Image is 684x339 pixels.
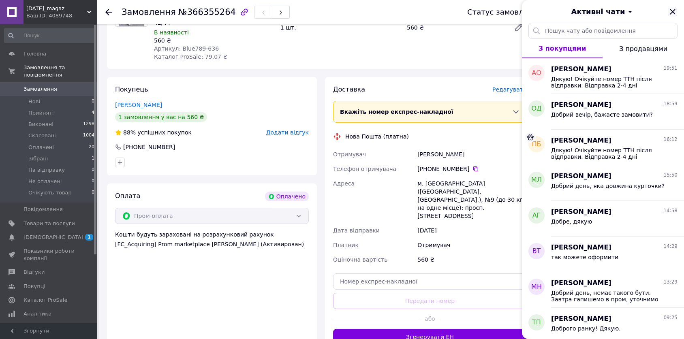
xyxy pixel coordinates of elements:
[333,242,359,248] span: Платник
[333,85,365,93] span: Доставка
[467,8,542,16] div: Статус замовлення
[28,166,65,174] span: На відправку
[89,144,94,151] span: 20
[92,155,94,162] span: 1
[531,104,541,113] span: ОД
[28,155,48,162] span: Зібрані
[26,12,97,19] div: Ваш ID: 4089748
[522,272,684,308] button: МН[PERSON_NAME]13:29Добрий день, немає такого бути. Завтра гапишемо в пром, уточнимо
[545,6,661,17] button: Активні чати
[28,98,40,105] span: Нові
[277,22,404,33] div: 1 шт.
[28,132,56,139] span: Скасовані
[24,85,57,93] span: Замовлення
[663,243,678,250] span: 14:29
[115,102,162,108] a: [PERSON_NAME]
[123,129,136,136] span: 88%
[24,269,45,276] span: Відгуки
[511,19,527,36] a: Редагувати
[24,64,97,79] span: Замовлення та повідомлення
[420,315,440,323] span: або
[522,58,684,94] button: АО[PERSON_NAME]19:51Дякую! Очікуйте номер ТТН після відправки. Відправка 2-4 дні
[24,206,63,213] span: Повідомлення
[663,172,678,179] span: 15:50
[532,140,541,149] span: ПБ
[551,172,611,181] span: [PERSON_NAME]
[528,23,678,39] input: Пошук чату або повідомлення
[92,166,94,174] span: 0
[551,218,592,225] span: Добре, дякую
[663,279,678,286] span: 13:29
[92,178,94,185] span: 0
[551,183,665,189] span: Добрий день, яка довжина курточки?
[603,39,684,58] button: З продавцями
[154,29,189,36] span: В наявності
[115,112,207,122] div: 1 замовлення у вас на 560 ₴
[333,180,355,187] span: Адреса
[551,325,621,332] span: Доброго ранку! Дякую.
[551,65,611,74] span: [PERSON_NAME]
[24,283,45,290] span: Покупці
[83,132,94,139] span: 1004
[85,234,93,241] span: 1
[28,189,72,196] span: Очікують товар
[343,132,411,141] div: Нова Пошта (платна)
[333,166,396,172] span: Телефон отримувача
[551,243,611,252] span: [PERSON_NAME]
[24,247,75,262] span: Показники роботи компанії
[333,256,387,263] span: Оціночна вартість
[551,290,666,303] span: Добрий день, немає такого бути. Завтра гапишемо в пром, уточнимо
[92,189,94,196] span: 0
[522,165,684,201] button: МЛ[PERSON_NAME]15:50Добрий день, яка довжина курточки?
[551,76,666,89] span: Дякую! Очікуйте номер ТТН після відправки. Відправка 2-4 дні
[154,45,219,52] span: Артикул: Blue789-636
[28,178,62,185] span: Не оплачені
[532,211,541,220] span: АГ
[340,109,453,115] span: Вкажіть номер експрес-накладної
[4,28,95,43] input: Пошук
[532,247,541,256] span: ВТ
[115,240,309,248] div: [FC_Acquiring] Prom marketplace [PERSON_NAME] (Активирован)
[115,128,192,136] div: успішних покупок
[663,207,678,214] span: 14:58
[663,65,678,72] span: 19:51
[83,121,94,128] span: 1298
[417,165,527,173] div: [PHONE_NUMBER]
[28,109,53,117] span: Прийняті
[551,254,618,260] span: так можете оформити
[105,8,112,16] div: Повернутися назад
[663,314,678,321] span: 09:25
[492,86,527,93] span: Редагувати
[115,85,148,93] span: Покупець
[404,22,507,33] div: 560 ₴
[551,111,653,118] span: Добрий вечір, бажаєте замовити?
[531,282,542,292] span: МН
[154,53,227,60] span: Каталог ProSale: 79.07 ₴
[333,151,366,158] span: Отримувач
[551,136,611,145] span: [PERSON_NAME]
[24,220,75,227] span: Товари та послуги
[663,100,678,107] span: 18:59
[522,237,684,272] button: ВТ[PERSON_NAME]14:29так можете оформити
[531,175,542,185] span: МЛ
[333,227,380,234] span: Дата відправки
[28,144,54,151] span: Оплачені
[416,223,528,238] div: [DATE]
[122,143,176,151] div: [PHONE_NUMBER]
[539,45,586,52] span: З покупцями
[551,207,611,217] span: [PERSON_NAME]
[115,192,140,200] span: Оплата
[551,279,611,288] span: [PERSON_NAME]
[24,310,51,318] span: Аналітика
[522,130,684,165] button: ПБ[PERSON_NAME]16:12Дякую! Очікуйте номер ТТН після відправки. Відправка 2-4 дні
[122,7,176,17] span: Замовлення
[266,129,309,136] span: Додати відгук
[265,192,309,201] div: Оплачено
[663,136,678,143] span: 16:12
[551,314,611,324] span: [PERSON_NAME]
[522,94,684,130] button: ОД[PERSON_NAME]18:59Добрий вечір, бажаєте замовити?
[571,6,625,17] span: Активні чати
[115,230,309,248] div: Кошти будуть зараховані на розрахунковий рахунок
[416,252,528,267] div: 560 ₴
[28,121,53,128] span: Виконані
